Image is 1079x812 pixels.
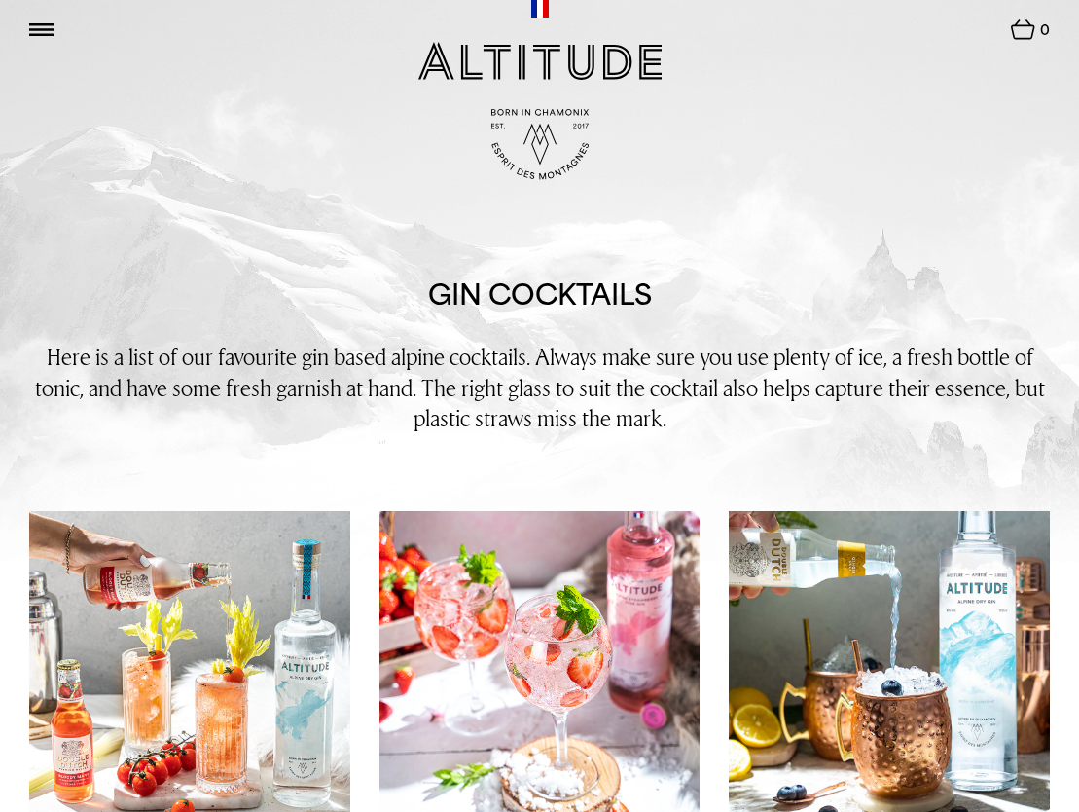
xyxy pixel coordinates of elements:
img: Show nav [29,23,54,36]
img: Born in Chamonix - Est. 2017 - Espirit des Montagnes [491,109,589,180]
h1: Gin Cocktails [428,277,652,313]
a: 0 [1011,19,1050,51]
img: Altitude Gin [418,42,662,80]
img: Basket [1011,19,1035,40]
span: Here is a list of our favourite gin based alpine cocktails. Always make sure you use plenty of ic... [35,341,1045,432]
